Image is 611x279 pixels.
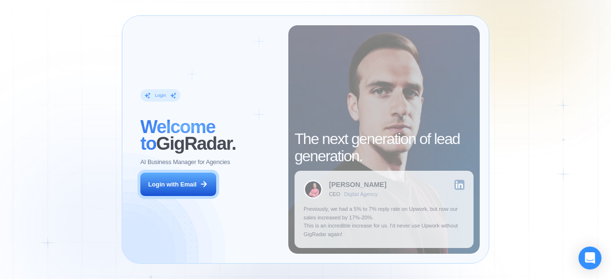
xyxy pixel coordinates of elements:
[140,158,230,166] p: AI Business Manager for Agencies
[140,173,216,196] button: Login with Email
[329,191,340,197] div: CEO
[329,181,386,188] div: [PERSON_NAME]
[304,205,464,238] p: Previously, we had a 5% to 7% reply rate on Upwork, but now our sales increased by 17%-20%. This ...
[579,247,601,269] div: Open Intercom Messenger
[344,191,378,197] div: Digital Agency
[140,118,279,152] h2: ‍ GigRadar.
[295,131,474,164] h2: The next generation of lead generation.
[155,92,166,98] div: Login
[148,180,197,189] div: Login with Email
[140,116,215,154] span: Welcome to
